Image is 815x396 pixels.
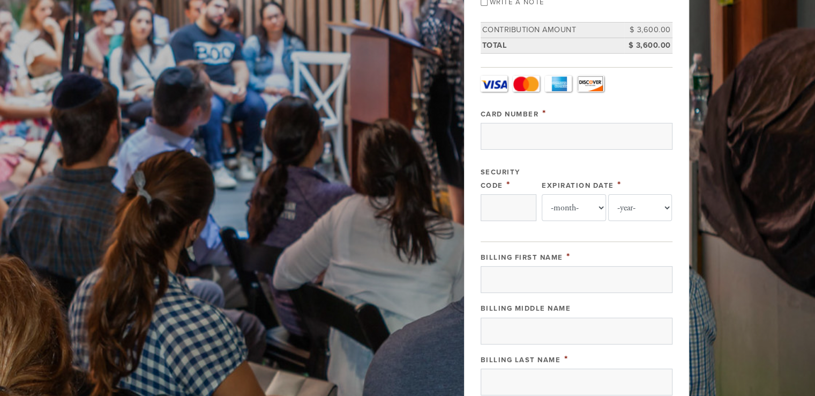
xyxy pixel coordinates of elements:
td: $ 3,600.00 [624,23,672,38]
label: Expiration Date [542,181,614,190]
label: Card Number [481,110,539,119]
label: Billing Last Name [481,356,561,364]
label: Billing First Name [481,253,563,262]
a: Amex [545,76,572,92]
a: MasterCard [513,76,540,92]
span: This field is required. [506,179,511,190]
span: This field is required. [617,179,622,190]
label: Billing Middle Name [481,304,571,313]
label: Security Code [481,168,520,190]
select: Expiration Date month [542,194,606,221]
span: This field is required. [564,353,569,365]
a: Visa [481,76,507,92]
select: Expiration Date year [608,194,672,221]
span: This field is required. [566,251,571,262]
td: Total [481,38,624,53]
td: Contribution Amount [481,23,624,38]
td: $ 3,600.00 [624,38,672,53]
span: This field is required. [542,107,547,119]
a: Discover [577,76,604,92]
